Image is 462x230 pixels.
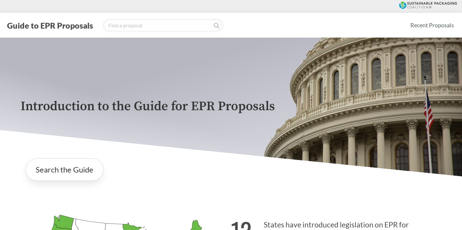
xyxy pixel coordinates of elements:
p: Introduction to the Guide for EPR Proposals [21,99,441,114]
input: Find a proposal [103,19,223,32]
a: Search the Guide [26,158,103,181]
button: Guide to EPR Proposals [5,20,95,31]
a: Recent Proposals [407,18,457,32]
